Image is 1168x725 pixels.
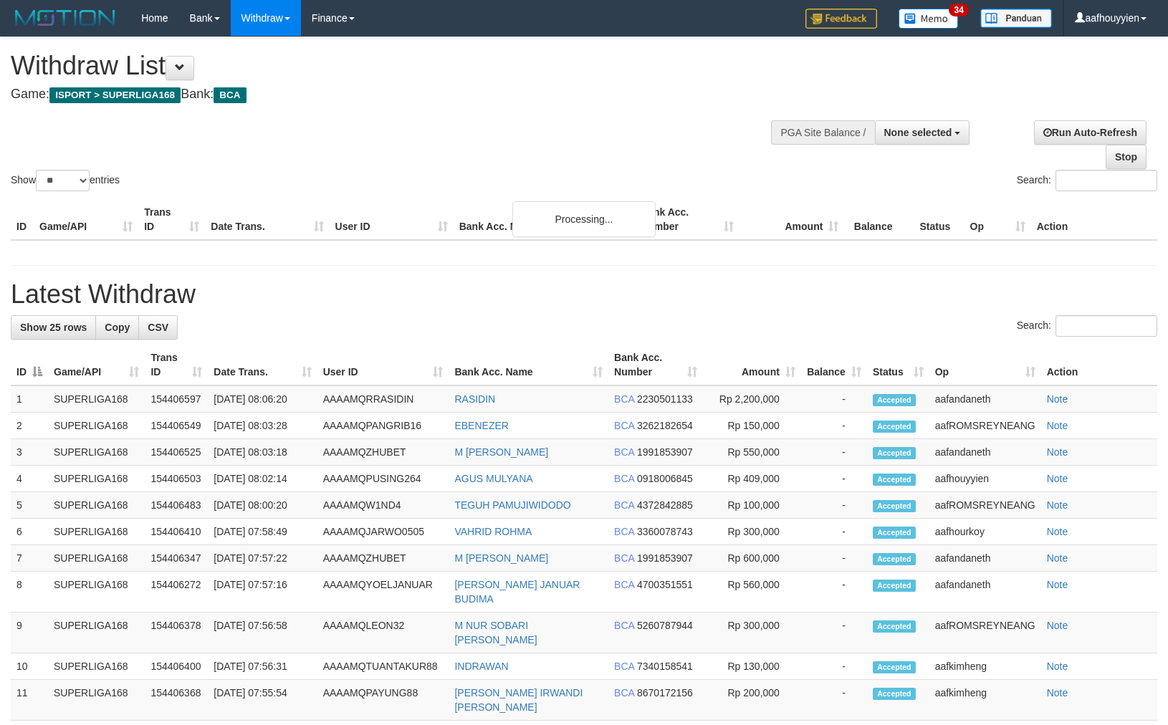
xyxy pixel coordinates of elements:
[1031,199,1157,240] th: Action
[844,199,914,240] th: Balance
[105,322,130,333] span: Copy
[208,439,317,466] td: [DATE] 08:03:18
[1047,526,1068,537] a: Note
[867,345,929,385] th: Status: activate to sort column ascending
[614,446,634,458] span: BCA
[317,519,449,545] td: AAAAMQJARWO0505
[145,466,208,492] td: 154406503
[11,199,34,240] th: ID
[317,466,449,492] td: AAAAMQPUSING264
[703,519,801,545] td: Rp 300,000
[95,315,139,340] a: Copy
[208,680,317,721] td: [DATE] 07:55:54
[703,385,801,413] td: Rp 2,200,000
[145,492,208,519] td: 154406483
[145,385,208,413] td: 154406597
[873,394,916,406] span: Accepted
[20,322,87,333] span: Show 25 rows
[801,545,867,572] td: -
[873,661,916,673] span: Accepted
[208,413,317,439] td: [DATE] 08:03:28
[801,466,867,492] td: -
[454,446,548,458] a: M [PERSON_NAME]
[1047,393,1068,405] a: Note
[771,120,874,145] div: PGA Site Balance /
[614,473,634,484] span: BCA
[205,199,329,240] th: Date Trans.
[801,613,867,653] td: -
[801,345,867,385] th: Balance: activate to sort column ascending
[914,199,964,240] th: Status
[138,315,178,340] a: CSV
[614,579,634,590] span: BCA
[1034,120,1147,145] a: Run Auto-Refresh
[11,315,96,340] a: Show 25 rows
[929,613,1041,653] td: aafROMSREYNEANG
[635,199,739,240] th: Bank Acc. Number
[614,661,634,672] span: BCA
[454,420,508,431] a: EBENEZER
[49,87,181,103] span: ISPORT > SUPERLIGA168
[48,385,145,413] td: SUPERLIGA168
[208,466,317,492] td: [DATE] 08:02:14
[1017,315,1157,337] label: Search:
[637,661,693,672] span: Copy 7340158541 to clipboard
[208,653,317,680] td: [DATE] 07:56:31
[214,87,246,103] span: BCA
[608,345,703,385] th: Bank Acc. Number: activate to sort column ascending
[703,653,801,680] td: Rp 130,000
[1017,170,1157,191] label: Search:
[11,519,48,545] td: 6
[454,579,580,605] a: [PERSON_NAME] JANUAR BUDIMA
[637,579,693,590] span: Copy 4700351551 to clipboard
[148,322,168,333] span: CSV
[1106,145,1147,169] a: Stop
[1047,620,1068,631] a: Note
[48,345,145,385] th: Game/API: activate to sort column ascending
[317,653,449,680] td: AAAAMQTUANTAKUR88
[703,680,801,721] td: Rp 200,000
[637,420,693,431] span: Copy 3262182654 to clipboard
[11,680,48,721] td: 11
[48,492,145,519] td: SUPERLIGA168
[449,345,608,385] th: Bank Acc. Name: activate to sort column ascending
[637,526,693,537] span: Copy 3360078743 to clipboard
[637,620,693,631] span: Copy 5260787944 to clipboard
[317,345,449,385] th: User ID: activate to sort column ascending
[929,439,1041,466] td: aafandaneth
[1047,420,1068,431] a: Note
[929,545,1041,572] td: aafandaneth
[929,345,1041,385] th: Op: activate to sort column ascending
[11,545,48,572] td: 7
[11,52,765,80] h1: Withdraw List
[48,439,145,466] td: SUPERLIGA168
[317,439,449,466] td: AAAAMQZHUBET
[454,620,537,645] a: M NUR SOBARI [PERSON_NAME]
[1047,446,1068,458] a: Note
[317,413,449,439] td: AAAAMQPANGRIB16
[703,466,801,492] td: Rp 409,000
[11,345,48,385] th: ID: activate to sort column descending
[145,519,208,545] td: 154406410
[11,653,48,680] td: 10
[11,572,48,613] td: 8
[48,572,145,613] td: SUPERLIGA168
[145,680,208,721] td: 154406368
[801,385,867,413] td: -
[614,526,634,537] span: BCA
[614,687,634,698] span: BCA
[1047,552,1068,564] a: Note
[34,199,138,240] th: Game/API
[929,385,1041,413] td: aafandaneth
[703,345,801,385] th: Amount: activate to sort column ascending
[11,7,120,29] img: MOTION_logo.png
[614,393,634,405] span: BCA
[11,280,1157,309] h1: Latest Withdraw
[1055,170,1157,191] input: Search:
[145,572,208,613] td: 154406272
[454,526,532,537] a: VAHRID ROHMA
[884,127,952,138] span: None selected
[637,499,693,511] span: Copy 4372842885 to clipboard
[614,552,634,564] span: BCA
[208,519,317,545] td: [DATE] 07:58:49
